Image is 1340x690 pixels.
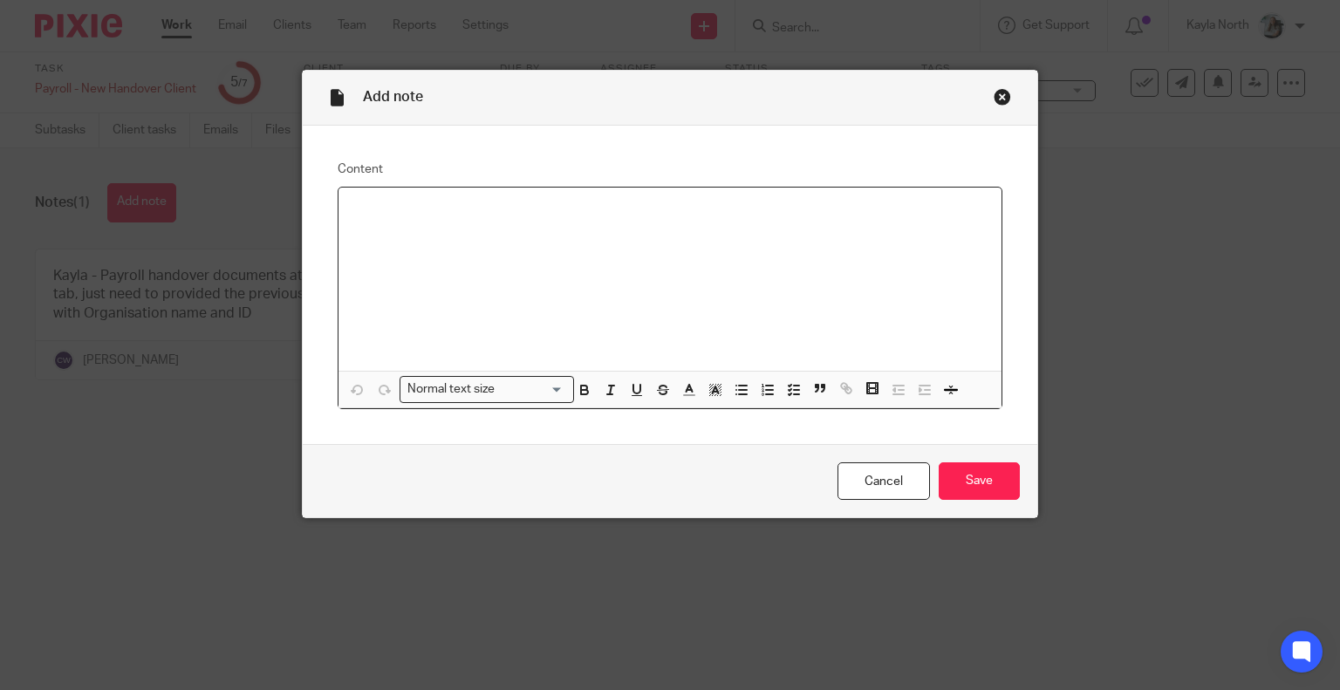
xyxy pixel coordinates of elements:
[994,88,1011,106] div: Close this dialog window
[404,380,499,399] span: Normal text size
[939,462,1020,500] input: Save
[400,376,574,403] div: Search for option
[501,380,564,399] input: Search for option
[837,462,930,500] a: Cancel
[338,161,1003,178] label: Content
[363,90,423,104] span: Add note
